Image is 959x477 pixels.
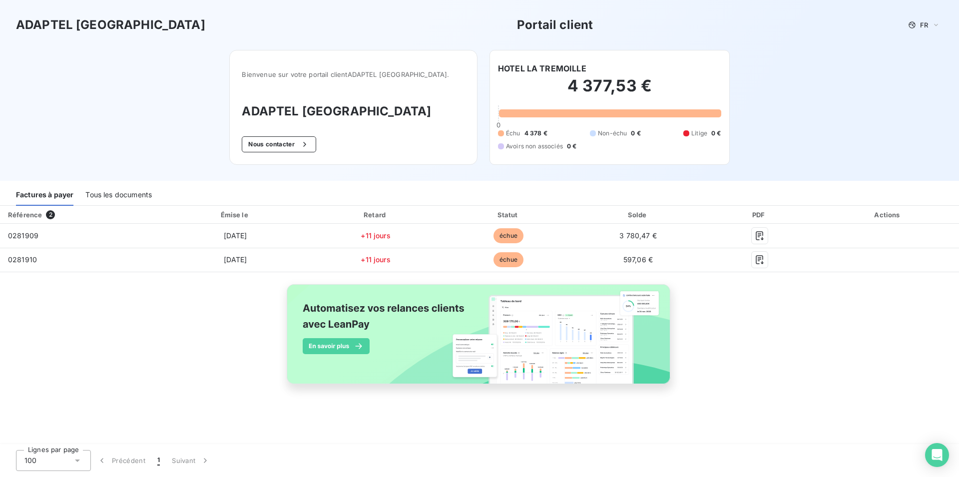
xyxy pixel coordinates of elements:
span: 597,06 € [623,255,653,264]
span: Bienvenue sur votre portail client ADAPTEL [GEOGRAPHIC_DATA] . [242,70,465,78]
div: Référence [8,211,42,219]
div: Factures à payer [16,185,73,206]
div: Émise le [164,210,307,220]
div: Solde [576,210,700,220]
div: PDF [704,210,815,220]
span: 0 € [631,129,640,138]
div: Retard [311,210,441,220]
span: FR [920,21,928,29]
span: 0 € [567,142,576,151]
h6: HOTEL LA TREMOILLE [498,62,586,74]
span: Non-échu [598,129,627,138]
span: 2 [46,210,55,219]
span: [DATE] [224,231,247,240]
span: +11 jours [361,255,390,264]
span: 0281910 [8,255,37,264]
button: Précédent [91,450,151,471]
span: Litige [691,129,707,138]
h2: 4 377,53 € [498,76,721,106]
span: 0 € [711,129,721,138]
span: Avoirs non associés [506,142,563,151]
div: Open Intercom Messenger [925,443,949,467]
span: +11 jours [361,231,390,240]
img: banner [278,278,681,401]
span: 3 780,47 € [619,231,657,240]
h3: ADAPTEL [GEOGRAPHIC_DATA] [16,16,205,34]
span: échue [493,228,523,243]
span: 0 [496,121,500,129]
button: 1 [151,450,166,471]
span: 4 378 € [524,129,547,138]
h3: Portail client [517,16,593,34]
button: Nous contacter [242,136,316,152]
div: Statut [445,210,572,220]
span: Échu [506,129,520,138]
span: échue [493,252,523,267]
h3: ADAPTEL [GEOGRAPHIC_DATA] [242,102,465,120]
span: [DATE] [224,255,247,264]
span: 0281909 [8,231,38,240]
button: Suivant [166,450,216,471]
div: Actions [819,210,957,220]
div: Tous les documents [85,185,152,206]
span: 1 [157,456,160,466]
span: 100 [24,456,36,466]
